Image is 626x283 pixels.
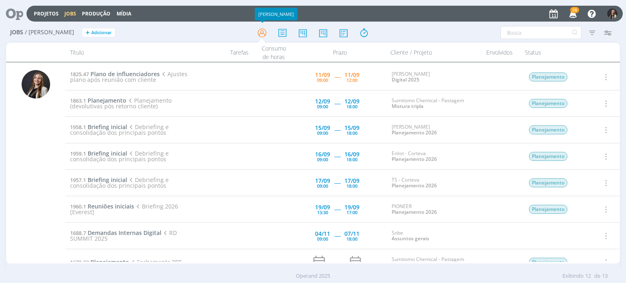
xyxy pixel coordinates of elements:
div: 18:00 [346,157,357,162]
div: 18:00 [346,131,357,135]
a: 1825.47Plano de influenciadores [70,70,160,78]
div: Status [520,43,589,62]
button: Produção [79,11,113,17]
div: 12:00 [346,78,357,82]
button: +Adicionar [82,29,115,37]
span: 28 [570,7,579,13]
a: Planejamento 2026 [392,182,437,189]
div: 12/09 [315,99,330,104]
span: 1863.1 [70,97,86,104]
span: 1959.1 [70,150,86,157]
div: 09:00 [317,157,328,162]
a: Planejamento 2026 [392,129,437,136]
input: Busca [500,26,582,39]
span: Briefing inicial [88,176,127,184]
button: Projetos [31,11,61,17]
div: 04/11 [315,231,330,237]
a: Assuntos gerais [392,235,429,242]
div: 09:00 [317,104,328,109]
div: 09:00 [317,131,328,135]
span: RD SUMMIT 2025 [70,229,176,242]
img: L [22,70,50,99]
span: Exibindo [562,272,584,280]
div: [PERSON_NAME] [255,8,298,20]
button: 28 [564,7,581,21]
span: Demandas Internas Digital [88,229,161,237]
div: 09:00 [317,78,328,82]
span: Debriefing e consolidação dos principais pontos [70,176,168,189]
span: Planejamento [529,99,567,108]
span: Planejamento [529,258,567,267]
div: 13:30 [317,210,328,215]
span: ----- [334,73,340,81]
div: 17:00 [346,210,357,215]
div: 18:00 [346,104,357,109]
span: ----- [334,205,340,213]
div: 16/09 [315,151,330,157]
span: ----- [334,179,340,186]
div: 09:00 [317,184,328,188]
span: Adicionar [91,30,112,35]
span: Planejamento [90,258,129,266]
span: 1688.7 [70,229,86,237]
div: 11/09 [344,72,359,78]
a: Mídia [117,10,131,17]
div: 11/09 [315,72,330,78]
a: 1958.1Briefing inicial [70,123,127,131]
a: 1957.1Briefing inicial [70,176,127,184]
a: Mistura tripla [392,103,423,110]
span: ----- [334,232,340,239]
div: 16/09 [344,151,359,157]
a: Digital 2025 [392,76,419,83]
div: 15/09 [344,125,359,131]
div: [PERSON_NAME] [392,124,476,136]
a: 1688.7Demandas Internas Digital [70,229,161,237]
div: 19/09 [315,204,330,210]
span: Briefing inicial [88,123,127,131]
span: Planejamento [529,125,567,134]
span: Debriefing e consolidação dos principais pontos [70,149,168,163]
span: Briefing 2026 [Everest] [70,202,178,216]
a: Projetos [34,10,59,17]
span: ----- [334,152,340,160]
div: Sumitomo Chemical - Pastagem [392,257,476,268]
span: Debriefing e consolidação dos principais pontos [70,123,168,136]
a: 1863.1Planejamento [70,97,126,104]
span: Reuniões iniciais [88,202,134,210]
div: 19/09 [344,204,359,210]
span: 1960.1 [70,203,86,210]
a: 1960.1Reuniões iniciais [70,202,134,210]
button: Mídia [114,11,134,17]
span: Planejamento [529,72,567,81]
span: Planejamento [529,205,567,214]
div: Sumitomo Chemical - Pastagem [392,98,476,110]
span: 12 [585,272,591,280]
span: + [86,29,90,37]
div: Enlist - Corteva [392,151,476,162]
button: Jobs [62,11,79,17]
span: Plano de influenciadores [90,70,160,78]
span: Fechamento PPT [129,258,181,266]
div: 18:00 [346,237,357,241]
span: Jobs [10,29,23,36]
div: 17/09 [344,178,359,184]
span: 1958.1 [70,123,86,131]
a: Planejamento 2026 [392,156,437,162]
div: 07/11 [344,231,359,237]
img: L [607,9,617,19]
div: Cliente / Projeto [386,43,479,62]
div: PIONEER [392,204,476,215]
span: Ajustes plano após reunião com cliente [70,70,187,83]
div: 17/09 [315,178,330,184]
div: 09:00 [317,237,328,241]
span: 1957.1 [70,176,86,184]
span: 13 [602,272,608,280]
a: Produção [82,10,110,17]
a: Expedição da Produtividade [392,261,456,268]
span: ----- [334,99,340,107]
div: Envolvidos [479,43,520,62]
div: [PERSON_NAME] [392,71,476,83]
div: 12/09 [344,99,359,104]
button: L [607,7,618,21]
a: 1670.22Planejamento [70,258,129,266]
